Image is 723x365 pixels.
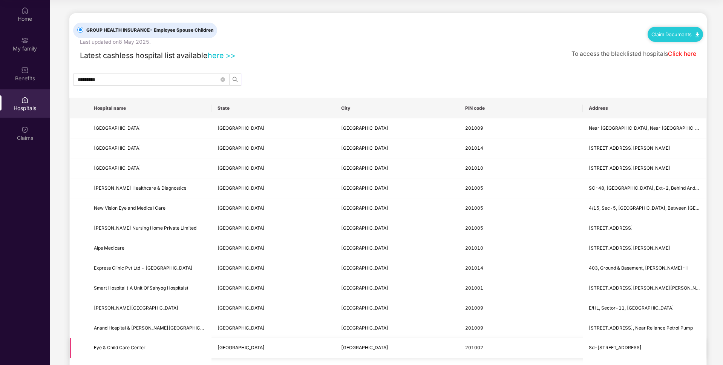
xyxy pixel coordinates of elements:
span: [GEOGRAPHIC_DATA] [218,305,265,311]
img: svg+xml;base64,PHN2ZyBpZD0iQmVuZWZpdHMiIHhtbG5zPSJodHRwOi8vd3d3LnczLm9yZy8yMDAwL3N2ZyIgd2lkdGg9Ij... [21,66,29,74]
td: Uttar Pradesh [211,338,335,358]
td: 96, New Agra Nagar, Fawara Chowk, Patel marg [583,278,706,298]
span: 201010 [465,245,483,251]
td: Smart Hospital ( A Unit Of Sahyog Hospitals) [88,278,211,298]
span: [GEOGRAPHIC_DATA] [218,265,265,271]
td: GHAZIABAD [335,278,459,298]
td: GHAZIABAD [335,258,459,278]
th: PIN code [459,98,583,118]
span: 201002 [465,345,483,350]
td: E/HL, Sector-11, Pratap Vihar [583,298,706,318]
td: Uttar Pradesh [211,118,335,138]
span: [GEOGRAPHIC_DATA] [218,125,265,131]
td: Prakash Medical Centre [88,138,211,158]
span: [GEOGRAPHIC_DATA] [218,145,265,151]
span: [GEOGRAPHIC_DATA] [341,245,388,251]
span: [STREET_ADDRESS][PERSON_NAME] [589,245,670,251]
span: SC-48, [GEOGRAPHIC_DATA], Ext-2, Behind Andhra Bank [589,185,714,191]
span: To access the blacklisted hospitals [571,50,668,57]
span: [STREET_ADDRESS][PERSON_NAME][PERSON_NAME] [589,285,708,291]
span: Express Clinic Pvt Ltd - [GEOGRAPHIC_DATA] [94,265,193,271]
span: 201010 [465,165,483,171]
span: Smart Hospital ( A Unit Of Sahyog Hospitals) [94,285,188,291]
td: Near Panchsheel Colony, Near Astha Showroom Tvs, Main Lal Kuan Gautam Budh Nagar [583,118,706,138]
a: Claim Documents [651,31,699,37]
span: 201014 [465,145,483,151]
td: Uttar Pradesh [211,298,335,318]
img: svg+xml;base64,PHN2ZyB3aWR0aD0iMjAiIGhlaWdodD0iMjAiIHZpZXdCb3g9IjAgMCAyMCAyMCIgZmlsbD0ibm9uZSIgeG... [21,37,29,44]
span: 403, Ground & Basement, [PERSON_NAME]-II [589,265,688,271]
span: [GEOGRAPHIC_DATA] [341,325,388,331]
td: Vardhman Nursing Home Private Limited [88,218,211,238]
span: [GEOGRAPHIC_DATA] [341,165,388,171]
span: [GEOGRAPHIC_DATA] [341,305,388,311]
button: search [229,74,241,86]
img: svg+xml;base64,PHN2ZyBpZD0iSG9zcGl0YWxzIiB4bWxucz0iaHR0cDovL3d3dy53My5vcmcvMjAwMC9zdmciIHdpZHRoPS... [21,96,29,104]
span: 201014 [465,265,483,271]
span: search [230,77,241,83]
td: GHAZIABAD [335,318,459,338]
span: [GEOGRAPHIC_DATA] [341,205,388,211]
span: Address [589,105,700,111]
span: [STREET_ADDRESS] [589,225,633,231]
span: Sd-[STREET_ADDRESS] [589,345,642,350]
span: [STREET_ADDRESS][PERSON_NAME] [589,165,670,171]
td: GHAZIABAD [335,118,459,138]
td: GHAZIABAD [335,298,459,318]
span: GROUP HEALTH INSURANCE [83,27,217,34]
td: 4/15, Sec-5, Rajender Nagar, Between Kanha Complex and DAV School, Sahihabad [583,198,706,218]
span: [GEOGRAPHIC_DATA] [341,225,388,231]
span: [GEOGRAPHIC_DATA] [218,345,265,350]
span: [GEOGRAPHIC_DATA] [218,245,265,251]
span: [GEOGRAPHIC_DATA] [218,205,265,211]
div: Last updated on 8 May 2025 . [80,38,151,46]
span: [PERSON_NAME] Healthcare & Diagnostics [94,185,186,191]
td: Uttar Pradesh [211,278,335,298]
span: [STREET_ADDRESS], Near Reliance Petrol Pump [589,325,693,331]
td: GHAZIABAD [335,198,459,218]
span: 201005 [465,205,483,211]
span: [GEOGRAPHIC_DATA] [218,185,265,191]
td: Uttar Pradesh [211,258,335,278]
td: Uttar Pradesh [211,138,335,158]
td: Uttar Pradesh [211,218,335,238]
td: Paras Hospital [88,158,211,178]
span: E/HL, Sector-11, [GEOGRAPHIC_DATA] [589,305,674,311]
span: [GEOGRAPHIC_DATA] [341,185,388,191]
span: close-circle [221,76,225,83]
img: svg+xml;base64,PHN2ZyBpZD0iQ2xhaW0iIHhtbG5zPSJodHRwOi8vd3d3LnczLm9yZy8yMDAwL3N2ZyIgd2lkdGg9IjIwIi... [21,126,29,133]
span: [PERSON_NAME] Nursing Home Private Limited [94,225,196,231]
span: 201005 [465,185,483,191]
td: SC-48, Shalimar Garden, Ext-2, Behind Andhra Bank [583,178,706,198]
span: [GEOGRAPHIC_DATA] [341,265,388,271]
td: Maxine Healthcare & Diagnostics [88,178,211,198]
span: Hospital name [94,105,205,111]
td: Sd-21 Shastri Nagar, Hapur Road [583,338,706,358]
span: [GEOGRAPHIC_DATA] [218,285,265,291]
span: [PERSON_NAME][GEOGRAPHIC_DATA] [94,305,178,311]
td: Sector-4, Plot No. 130, Vaishali [583,158,706,178]
img: svg+xml;base64,PHN2ZyB4bWxucz0iaHR0cDovL3d3dy53My5vcmcvMjAwMC9zdmciIHdpZHRoPSIxMC40IiBoZWlnaHQ9Ij... [695,32,699,37]
span: 201009 [465,305,483,311]
span: Eye & Child Care Center [94,345,146,350]
td: Uttar Pradesh [211,198,335,218]
span: [GEOGRAPHIC_DATA] [341,285,388,291]
span: [GEOGRAPHIC_DATA] [94,145,141,151]
span: 201009 [465,125,483,131]
span: Anand Hospital & [PERSON_NAME][GEOGRAPHIC_DATA] [94,325,216,331]
a: Click here [668,50,696,57]
th: State [211,98,335,118]
span: [GEOGRAPHIC_DATA] [341,145,388,151]
td: Express Clinic Pvt Ltd - Indrapuram [88,258,211,278]
td: Plot No-1291, G.T.Road, Lalkuan, Near Reliance Petrol Pump [583,318,706,338]
td: Anand Hospital & Chhidda Singh Yadav Trauma Centre [88,318,211,338]
span: New Vision Eye and Medical Care [94,205,165,211]
span: close-circle [221,77,225,82]
td: GHAZIABAD [335,158,459,178]
td: GHAZIABAD [335,178,459,198]
td: Om Sai Hospital [88,118,211,138]
td: S-42, Shalimar Garden Ext-1, Sahibabad [583,218,706,238]
span: 201001 [465,285,483,291]
td: 46, Abhay Khand-1, Indirapuram [583,138,706,158]
span: 201005 [465,225,483,231]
